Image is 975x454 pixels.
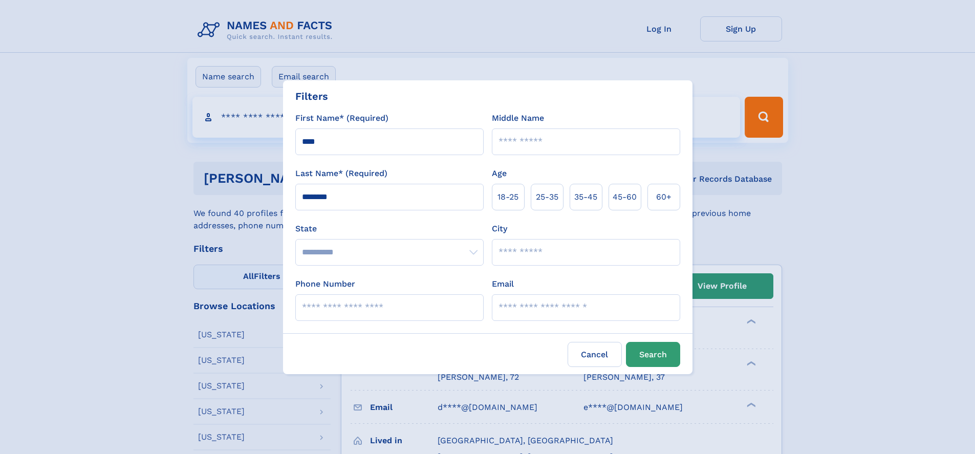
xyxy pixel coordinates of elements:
[613,191,637,203] span: 45‑60
[492,167,507,180] label: Age
[568,342,622,367] label: Cancel
[492,112,544,124] label: Middle Name
[492,278,514,290] label: Email
[492,223,507,235] label: City
[295,223,484,235] label: State
[574,191,597,203] span: 35‑45
[295,89,328,104] div: Filters
[656,191,671,203] span: 60+
[295,278,355,290] label: Phone Number
[295,112,388,124] label: First Name* (Required)
[295,167,387,180] label: Last Name* (Required)
[536,191,558,203] span: 25‑35
[626,342,680,367] button: Search
[497,191,518,203] span: 18‑25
